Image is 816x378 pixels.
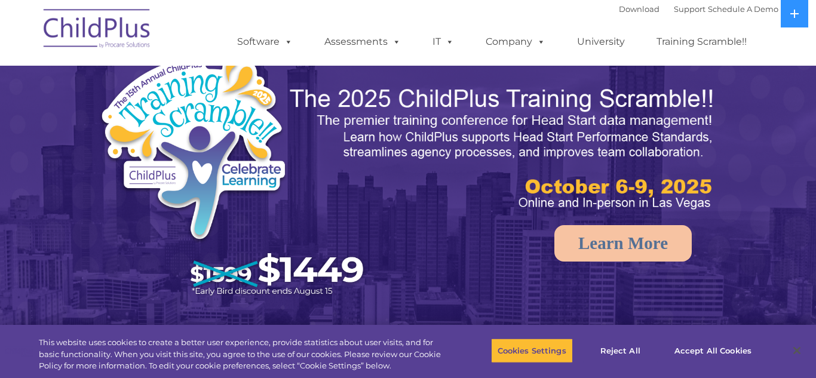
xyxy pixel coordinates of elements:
[645,30,759,54] a: Training Scramble!!
[225,30,305,54] a: Software
[39,337,449,372] div: This website uses cookies to create a better user experience, provide statistics about user visit...
[565,30,637,54] a: University
[554,225,692,262] a: Learn More
[583,338,658,363] button: Reject All
[421,30,466,54] a: IT
[312,30,413,54] a: Assessments
[491,338,573,363] button: Cookies Settings
[474,30,557,54] a: Company
[668,338,758,363] button: Accept All Cookies
[784,337,810,364] button: Close
[708,4,778,14] a: Schedule A Demo
[674,4,705,14] a: Support
[38,1,157,60] img: ChildPlus by Procare Solutions
[619,4,778,14] font: |
[619,4,659,14] a: Download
